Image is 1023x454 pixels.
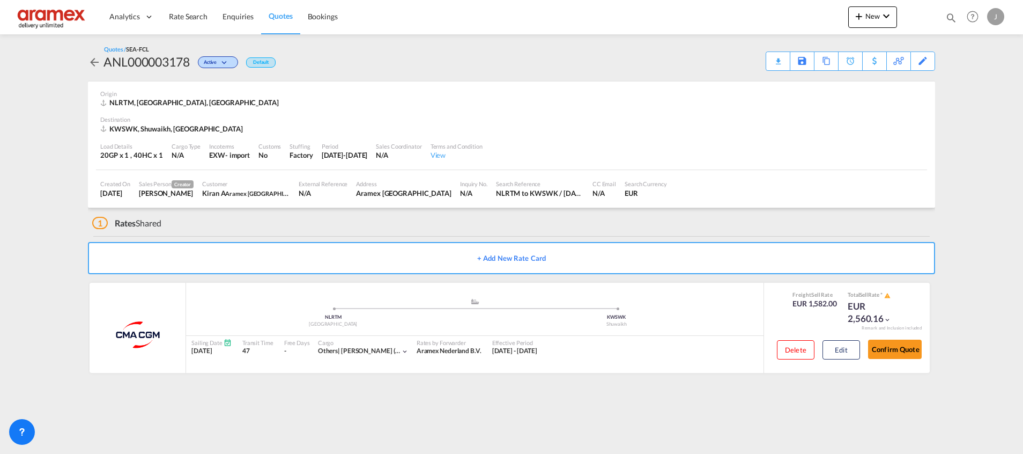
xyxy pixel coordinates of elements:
[376,150,421,160] div: N/A
[284,339,310,347] div: Free Days
[246,57,276,68] div: Default
[492,347,538,356] div: 25 Aug 2025 - 25 Sep 2025
[475,314,759,321] div: KWSWK
[269,11,292,20] span: Quotes
[104,45,149,53] div: Quotes /SEA-FCL
[225,189,306,197] span: Aramex [GEOGRAPHIC_DATA]
[109,11,140,22] span: Analytics
[431,150,483,160] div: View
[475,321,759,328] div: Shuwaikh
[792,291,837,298] div: Freight Rate
[790,52,814,70] div: Save As Template
[258,142,281,150] div: Customs
[191,321,475,328] div: [GEOGRAPHIC_DATA]
[318,347,341,355] span: Others
[772,52,784,62] div: Quote PDF is not available at this time
[859,291,868,298] span: Sell
[356,188,451,198] div: Aramex Kuwait
[945,12,957,24] md-icon: icon-magnify
[225,150,250,160] div: - import
[284,347,286,356] div: -
[987,8,1004,25] div: J
[822,340,860,360] button: Edit
[868,340,922,359] button: Confirm Quote
[884,292,891,299] md-icon: icon-alert
[460,188,487,198] div: N/A
[308,12,338,21] span: Bookings
[848,291,901,299] div: Total Rate
[100,180,130,188] div: Created On
[417,347,481,355] span: Aramex Nederland B.V.
[116,321,160,348] img: CMA CGM
[190,53,241,70] div: Change Status Here
[100,124,246,134] div: KWSWK, Shuwaikh, Middle East
[322,150,368,160] div: 7 Oct 2025
[103,53,190,70] div: ANL000003178
[204,59,219,69] span: Active
[100,188,130,198] div: 25 Sep 2025
[811,291,820,298] span: Sell
[401,348,409,355] md-icon: icon-chevron-down
[191,339,232,347] div: Sailing Date
[496,180,584,188] div: Search Reference
[854,325,930,331] div: Remark and Inclusion included
[223,12,254,21] span: Enquiries
[880,10,893,23] md-icon: icon-chevron-down
[431,142,483,150] div: Terms and Condition
[492,339,538,347] div: Effective Period
[242,347,273,356] div: 47
[299,180,347,188] div: External Reference
[777,340,814,360] button: Delete
[115,218,136,228] span: Rates
[963,8,982,26] span: Help
[338,347,340,355] span: |
[290,142,313,150] div: Stuffing
[209,142,250,150] div: Incoterms
[884,316,891,324] md-icon: icon-chevron-down
[92,217,161,229] div: Shared
[492,347,538,355] span: [DATE] - [DATE]
[848,6,897,28] button: icon-plus 400-fgNewicon-chevron-down
[356,180,451,188] div: Address
[100,142,163,150] div: Load Details
[318,347,401,356] div: [PERSON_NAME] (upa)
[879,291,884,298] span: Subject to Remarks
[88,56,101,69] md-icon: icon-arrow-left
[209,150,225,160] div: EXW
[100,98,281,107] div: NLRTM, Rotterdam, Europe
[792,298,837,309] div: EUR 1,582.00
[625,180,667,188] div: Search Currency
[496,188,584,198] div: NLRTM to KWSWK / 25 Sep 2025
[139,188,194,198] div: Janice Camporaso
[92,217,108,229] span: 1
[322,142,368,150] div: Period
[88,53,103,70] div: icon-arrow-left
[100,115,923,123] div: Destination
[592,180,616,188] div: CC Email
[191,347,232,356] div: [DATE]
[126,46,149,53] span: SEA-FCL
[242,339,273,347] div: Transit Time
[172,150,201,160] div: N/A
[299,188,347,198] div: N/A
[853,10,865,23] md-icon: icon-plus 400-fg
[469,299,481,304] md-icon: assets/icons/custom/ship-fill.svg
[417,339,481,347] div: Rates by Forwarder
[848,300,901,326] div: EUR 2,560.16
[191,314,475,321] div: NLRTM
[460,180,487,188] div: Inquiry No.
[202,180,290,188] div: Customer
[625,188,667,198] div: EUR
[963,8,987,27] div: Help
[16,5,88,29] img: dca169e0c7e311edbe1137055cab269e.png
[592,188,616,198] div: N/A
[853,12,893,20] span: New
[100,150,163,160] div: 20GP x 1 , 40HC x 1
[88,242,935,274] button: + Add New Rate Card
[100,90,923,98] div: Origin
[258,150,281,160] div: No
[219,60,232,66] md-icon: icon-chevron-down
[772,54,784,62] md-icon: icon-download
[198,56,238,68] div: Change Status Here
